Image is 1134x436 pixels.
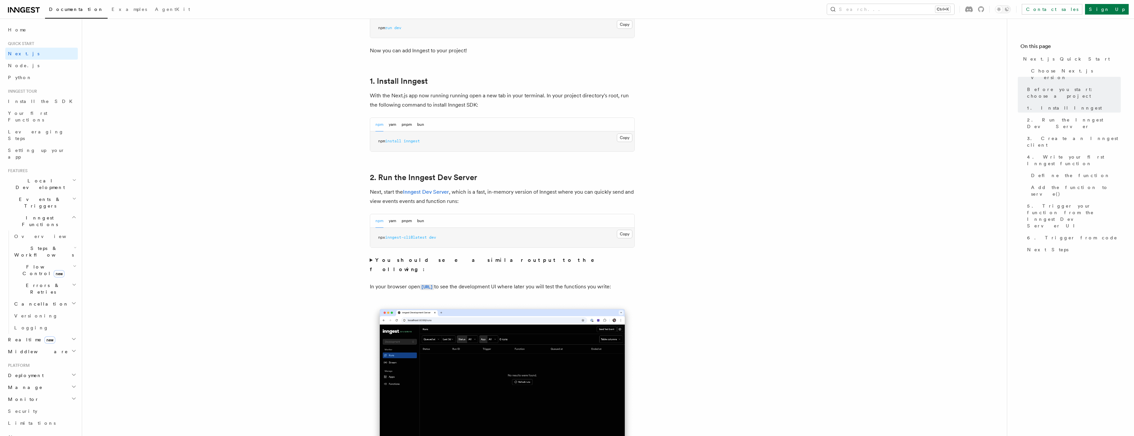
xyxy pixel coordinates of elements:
span: Realtime [5,336,55,343]
span: Flow Control [12,264,73,277]
a: Security [5,405,78,417]
code: [URL] [420,284,434,290]
a: Before you start: choose a project [1024,83,1121,102]
button: npm [375,214,383,228]
span: Next Steps [1027,246,1068,253]
button: Errors & Retries [12,279,78,298]
span: new [54,270,65,277]
button: Copy [617,133,632,142]
a: 5. Trigger your function from the Inngest Dev Server UI [1024,200,1121,232]
a: 2. Run the Inngest Dev Server [370,173,477,182]
a: Versioning [12,310,78,322]
kbd: Ctrl+K [935,6,950,13]
span: 5. Trigger your function from the Inngest Dev Server UI [1027,203,1121,229]
span: 4. Write your first Inngest function [1027,154,1121,167]
button: Steps & Workflows [12,242,78,261]
span: Next.js Quick Start [1023,56,1110,62]
button: pnpm [402,118,412,131]
button: Realtimenew [5,334,78,346]
span: AgentKit [155,7,190,12]
button: Cancellation [12,298,78,310]
a: Next Steps [1024,244,1121,256]
a: Python [5,72,78,83]
span: Logging [14,325,49,330]
strong: You should see a similar output to the following: [370,257,604,272]
button: Toggle dark mode [995,5,1011,13]
span: Events & Triggers [5,196,72,209]
span: Setting up your app [8,148,65,160]
span: 1. Install Inngest [1027,105,1102,111]
span: inngest [404,139,420,143]
span: install [385,139,401,143]
a: Home [5,24,78,36]
a: Define the function [1028,170,1121,181]
a: Documentation [45,2,108,19]
p: In your browser open to see the development UI where later you will test the functions you write: [370,282,635,292]
span: Security [8,409,37,414]
a: Sign Up [1085,4,1129,15]
button: Middleware [5,346,78,358]
button: Flow Controlnew [12,261,78,279]
a: Your first Functions [5,107,78,126]
span: Leveraging Steps [8,129,64,141]
a: Inngest Dev Server [403,189,449,195]
span: Cancellation [12,301,69,307]
span: Documentation [49,7,104,12]
span: Inngest tour [5,89,37,94]
button: yarn [389,118,396,131]
button: bun [417,118,424,131]
span: Deployment [5,372,44,379]
span: Local Development [5,177,72,191]
span: Quick start [5,41,34,46]
span: Add the function to serve() [1031,184,1121,197]
span: inngest-cli@latest [385,235,427,240]
button: Search...Ctrl+K [827,4,954,15]
span: Features [5,168,27,173]
summary: You should see a similar output to the following: [370,256,635,274]
span: Steps & Workflows [12,245,74,258]
span: Python [8,75,32,80]
a: Limitations [5,417,78,429]
button: Local Development [5,175,78,193]
span: Monitor [5,396,39,403]
button: Copy [617,230,632,238]
span: Errors & Retries [12,282,72,295]
span: Overview [14,234,82,239]
span: Limitations [8,420,56,426]
button: yarn [389,214,396,228]
a: 2. Run the Inngest Dev Server [1024,114,1121,132]
a: 6. Trigger from code [1024,232,1121,244]
span: 2. Run the Inngest Dev Server [1027,117,1121,130]
span: new [44,336,55,344]
span: Manage [5,384,43,391]
button: Copy [617,20,632,29]
span: Versioning [14,313,58,318]
p: Next, start the , which is a fast, in-memory version of Inngest where you can quickly send and vi... [370,187,635,206]
a: Add the function to serve() [1028,181,1121,200]
span: 3. Create an Inngest client [1027,135,1121,148]
a: Next.js Quick Start [1020,53,1121,65]
span: Home [8,26,26,33]
a: Install the SDK [5,95,78,107]
span: npm [378,139,385,143]
span: Inngest Functions [5,215,72,228]
button: Manage [5,381,78,393]
span: Install the SDK [8,99,76,104]
span: dev [394,25,401,30]
span: Before you start: choose a project [1027,86,1121,99]
span: Platform [5,363,30,368]
a: Setting up your app [5,144,78,163]
a: Node.js [5,60,78,72]
h4: On this page [1020,42,1121,53]
a: AgentKit [151,2,194,18]
a: Choose Next.js version [1028,65,1121,83]
a: Leveraging Steps [5,126,78,144]
a: Contact sales [1022,4,1082,15]
button: Deployment [5,369,78,381]
span: Your first Functions [8,111,47,122]
a: 4. Write your first Inngest function [1024,151,1121,170]
span: run [385,25,392,30]
button: bun [417,214,424,228]
span: npx [378,235,385,240]
button: Monitor [5,393,78,405]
